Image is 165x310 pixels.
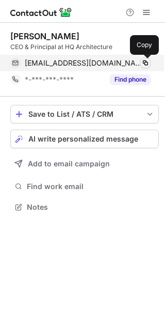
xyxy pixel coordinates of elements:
[10,154,159,173] button: Add to email campaign
[10,105,159,123] button: save-profile-one-click
[10,42,159,52] div: CEO & Principal at HQ Architecture
[10,130,159,148] button: AI write personalized message
[10,200,159,214] button: Notes
[28,135,138,143] span: AI write personalized message
[110,74,151,85] button: Reveal Button
[28,160,110,168] span: Add to email campaign
[25,58,143,68] span: [EMAIL_ADDRESS][DOMAIN_NAME]
[10,179,159,194] button: Find work email
[27,203,155,212] span: Notes
[27,182,155,191] span: Find work email
[10,6,72,19] img: ContactOut v5.3.10
[28,110,141,118] div: Save to List / ATS / CRM
[10,31,79,41] div: [PERSON_NAME]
